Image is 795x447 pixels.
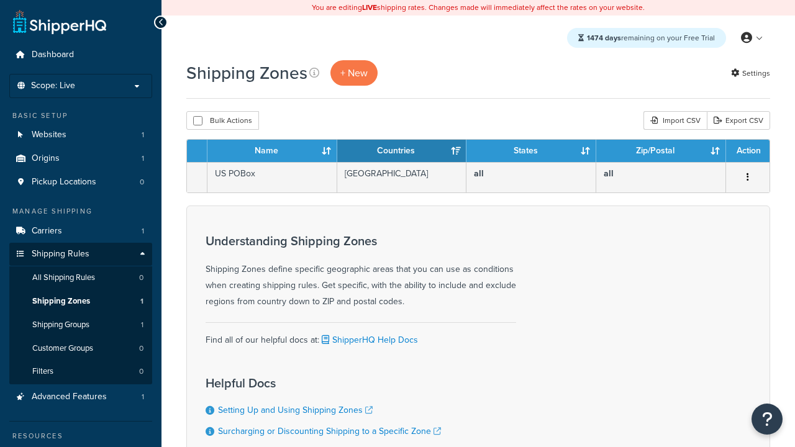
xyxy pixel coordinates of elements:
[142,130,144,140] span: 1
[466,140,596,162] th: States: activate to sort column ascending
[567,28,726,48] div: remaining on your Free Trial
[337,162,467,192] td: [GEOGRAPHIC_DATA]
[207,162,337,192] td: US POBox
[9,111,152,121] div: Basic Setup
[9,360,152,383] a: Filters 0
[362,2,377,13] b: LIVE
[9,147,152,170] li: Origins
[726,140,770,162] th: Action
[9,290,152,313] a: Shipping Zones 1
[9,243,152,384] li: Shipping Rules
[9,386,152,409] li: Advanced Features
[9,124,152,147] li: Websites
[9,314,152,336] li: Shipping Groups
[206,234,516,310] div: Shipping Zones define specific geographic areas that you can use as conditions when creating ship...
[206,322,516,348] div: Find all of our helpful docs at:
[752,404,783,435] button: Open Resource Center
[9,290,152,313] li: Shipping Zones
[9,386,152,409] a: Advanced Features 1
[340,66,368,80] span: + New
[32,296,90,307] span: Shipping Zones
[139,343,143,354] span: 0
[32,366,53,377] span: Filters
[707,111,770,130] a: Export CSV
[9,124,152,147] a: Websites 1
[32,177,96,187] span: Pickup Locations
[587,32,621,43] strong: 1474 days
[9,266,152,289] li: All Shipping Rules
[9,206,152,217] div: Manage Shipping
[139,273,143,283] span: 0
[142,153,144,164] span: 1
[32,273,95,283] span: All Shipping Rules
[207,140,337,162] th: Name: activate to sort column ascending
[9,337,152,360] li: Customer Groups
[9,243,152,266] a: Shipping Rules
[9,314,152,336] a: Shipping Groups 1
[9,360,152,383] li: Filters
[731,65,770,82] a: Settings
[140,296,143,307] span: 1
[319,333,418,346] a: ShipperHQ Help Docs
[218,425,441,438] a: Surcharging or Discounting Shipping to a Specific Zone
[9,43,152,66] a: Dashboard
[604,167,614,180] b: all
[141,320,143,330] span: 1
[32,320,89,330] span: Shipping Groups
[9,171,152,194] li: Pickup Locations
[142,226,144,237] span: 1
[32,153,60,164] span: Origins
[9,266,152,289] a: All Shipping Rules 0
[337,140,467,162] th: Countries: activate to sort column ascending
[596,140,726,162] th: Zip/Postal: activate to sort column ascending
[31,81,75,91] span: Scope: Live
[142,392,144,402] span: 1
[139,366,143,377] span: 0
[13,9,106,34] a: ShipperHQ Home
[218,404,373,417] a: Setting Up and Using Shipping Zones
[643,111,707,130] div: Import CSV
[9,147,152,170] a: Origins 1
[32,50,74,60] span: Dashboard
[9,220,152,243] li: Carriers
[206,376,441,390] h3: Helpful Docs
[9,431,152,441] div: Resources
[206,234,516,248] h3: Understanding Shipping Zones
[32,343,93,354] span: Customer Groups
[9,337,152,360] a: Customer Groups 0
[32,226,62,237] span: Carriers
[330,60,378,86] a: + New
[32,392,107,402] span: Advanced Features
[186,61,307,85] h1: Shipping Zones
[32,130,66,140] span: Websites
[9,171,152,194] a: Pickup Locations 0
[474,167,484,180] b: all
[9,220,152,243] a: Carriers 1
[140,177,144,187] span: 0
[186,111,259,130] button: Bulk Actions
[32,249,89,260] span: Shipping Rules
